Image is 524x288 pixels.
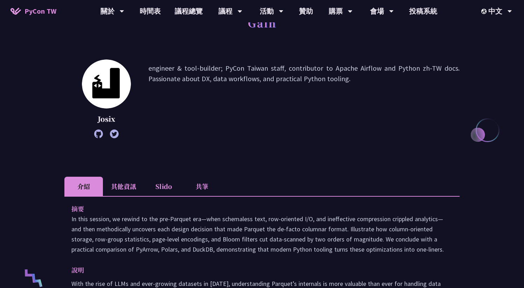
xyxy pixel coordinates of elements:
[25,6,56,16] span: PyCon TW
[64,177,103,196] li: 介紹
[148,63,460,135] p: engineer & tool-builder; PyCon Taiwan staff, contributor to Apache Airflow and Python zh-TW docs....
[71,204,439,214] p: 摘要
[82,114,131,124] p: Josix
[71,265,439,275] p: 說明
[183,177,221,196] li: 共筆
[82,59,131,108] img: Josix
[4,2,63,20] a: PyCon TW
[71,214,453,254] p: In this session, we rewind to the pre‑Parquet era—when schemaless text, row‑oriented I/O, and ine...
[481,9,488,14] img: Locale Icon
[103,177,144,196] li: 其他資訊
[144,177,183,196] li: Slido
[11,8,21,15] img: Home icon of PyCon TW 2025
